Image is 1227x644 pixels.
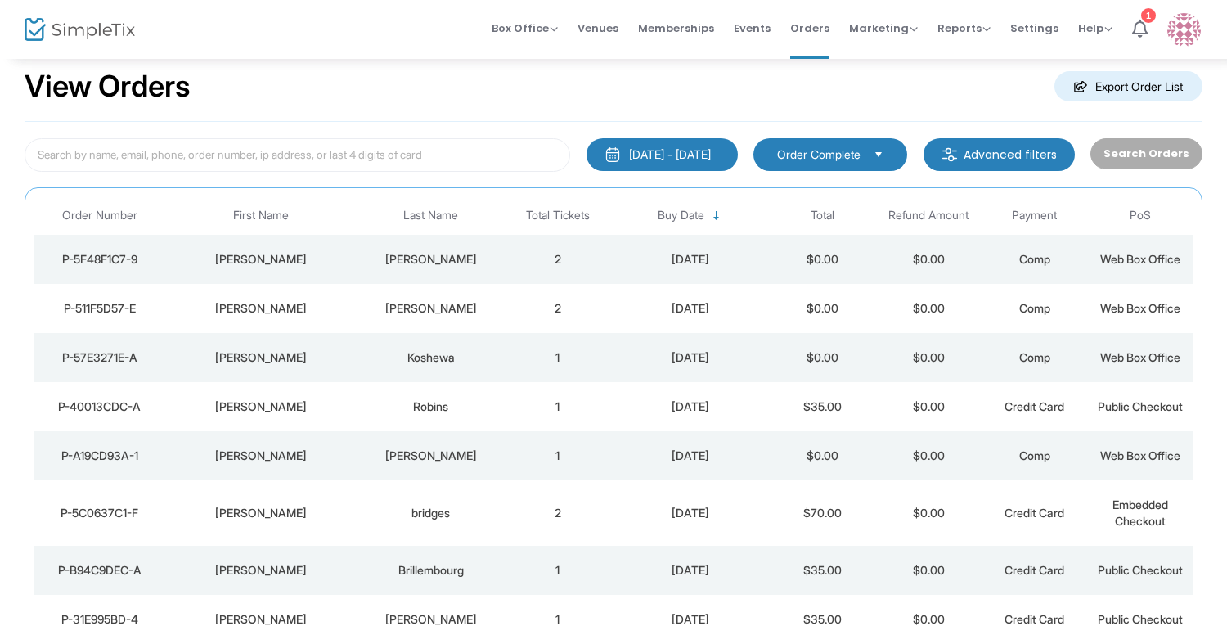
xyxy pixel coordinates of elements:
span: Comp [1019,252,1050,266]
div: 8/15/2025 [615,505,766,521]
td: $35.00 [770,546,875,595]
span: Last Name [403,209,458,223]
div: Koshewa [361,349,501,366]
div: 1 [1141,8,1156,23]
span: PoS [1130,209,1151,223]
span: Sortable [710,209,723,223]
div: Data table [34,196,1193,644]
td: $0.00 [770,333,875,382]
td: $0.00 [875,284,981,333]
span: First Name [233,209,289,223]
div: 8/15/2025 [615,611,766,628]
td: 1 [505,382,610,431]
h2: View Orders [25,69,191,105]
div: Jenisch [361,448,501,464]
td: 1 [505,595,610,644]
div: P-31E995BD-4 [38,611,162,628]
span: Reports [937,20,991,36]
td: $35.00 [770,595,875,644]
div: 8/15/2025 [615,399,766,415]
button: [DATE] - [DATE] [587,138,738,171]
span: Public Checkout [1098,612,1183,626]
img: filter [942,146,958,163]
span: Public Checkout [1098,399,1183,413]
div: Emerson [170,448,353,464]
div: Elisabeth [170,562,353,579]
span: Payment [1012,209,1057,223]
div: Catherine [170,251,353,268]
span: Embedded Checkout [1112,498,1168,528]
td: $0.00 [770,284,875,333]
div: bridges [361,505,501,521]
td: 1 [505,333,610,382]
div: 8/15/2025 [615,349,766,366]
img: monthly [605,146,621,163]
span: Marketing [849,20,918,36]
th: Total Tickets [505,196,610,235]
td: $0.00 [875,431,981,480]
div: 8/15/2025 [615,300,766,317]
span: Events [734,7,771,49]
span: Web Box Office [1100,301,1180,315]
div: Tharin [361,251,501,268]
div: Mooney [361,611,501,628]
span: Public Checkout [1098,563,1183,577]
th: Total [770,196,875,235]
td: $35.00 [770,382,875,431]
span: Box Office [492,20,558,36]
span: Comp [1019,301,1050,315]
td: $0.00 [875,546,981,595]
td: 2 [505,480,610,546]
td: $0.00 [875,333,981,382]
div: 8/15/2025 [615,562,766,579]
td: $0.00 [875,595,981,644]
span: Order Number [62,209,137,223]
div: P-511F5D57-E [38,300,162,317]
span: Web Box Office [1100,350,1180,364]
span: Credit Card [1005,506,1064,520]
td: 1 [505,431,610,480]
td: 2 [505,284,610,333]
span: Credit Card [1005,399,1064,413]
div: P-5F48F1C7-9 [38,251,162,268]
div: Angela [170,399,353,415]
div: Robins [361,399,501,415]
div: Kutler [361,300,501,317]
div: P-B94C9DEC-A [38,562,162,579]
span: Orders [790,7,829,49]
td: $0.00 [875,480,981,546]
td: $0.00 [770,235,875,284]
div: [DATE] - [DATE] [629,146,711,163]
span: Venues [578,7,618,49]
span: Memberships [638,7,714,49]
td: $0.00 [770,431,875,480]
span: Credit Card [1005,612,1064,626]
input: Search by name, email, phone, order number, ip address, or last 4 digits of card [25,138,570,172]
m-button: Advanced filters [924,138,1075,171]
td: $0.00 [875,235,981,284]
button: Select [867,146,890,164]
span: Web Box Office [1100,448,1180,462]
div: 8/15/2025 [615,251,766,268]
div: Roger [170,611,353,628]
div: P-57E3271E-A [38,349,162,366]
div: P-A19CD93A-1 [38,448,162,464]
div: Jen [170,300,353,317]
span: Comp [1019,350,1050,364]
m-button: Export Order List [1054,71,1202,101]
td: 2 [505,235,610,284]
span: Settings [1010,7,1058,49]
span: Web Box Office [1100,252,1180,266]
span: Credit Card [1005,563,1064,577]
span: Help [1078,20,1112,36]
td: 1 [505,546,610,595]
div: melissa [170,505,353,521]
td: $0.00 [875,382,981,431]
span: Buy Date [658,209,704,223]
th: Refund Amount [875,196,981,235]
div: 8/15/2025 [615,448,766,464]
td: $70.00 [770,480,875,546]
span: Order Complete [777,146,861,163]
div: P-40013CDC-A [38,399,162,415]
span: Comp [1019,448,1050,462]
